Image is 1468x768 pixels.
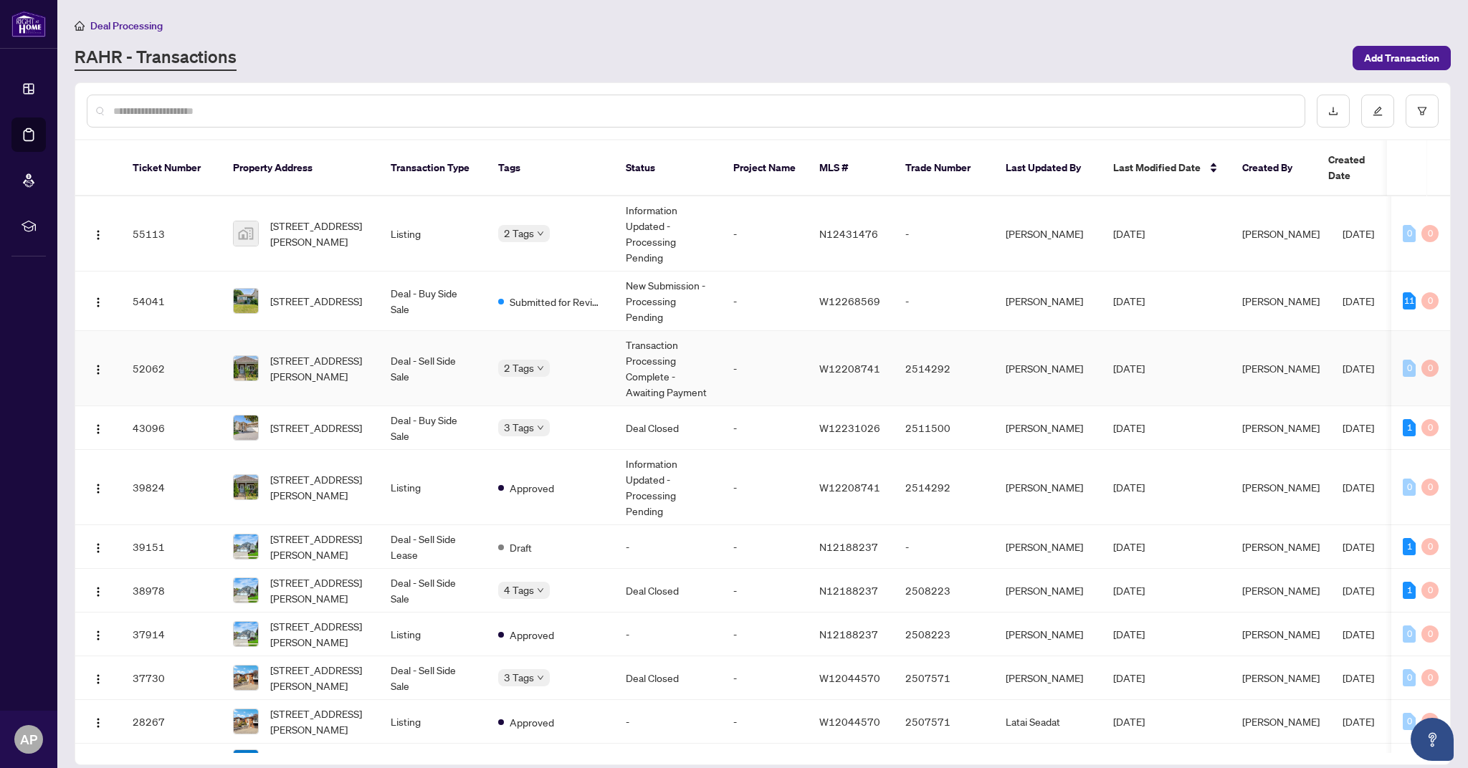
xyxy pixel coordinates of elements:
button: Logo [87,710,110,733]
td: 39824 [121,450,221,525]
td: Latai Seadat [994,700,1102,744]
img: thumbnail-img [234,622,258,646]
span: [DATE] [1113,540,1145,553]
span: Approved [510,480,554,496]
th: Created By [1231,140,1317,196]
img: thumbnail-img [234,416,258,440]
div: 0 [1421,538,1439,555]
td: 37914 [121,613,221,656]
span: [DATE] [1343,227,1374,240]
span: W12231026 [819,421,880,434]
th: Last Updated By [994,140,1102,196]
img: Logo [92,364,104,375]
span: [PERSON_NAME] [1242,481,1320,494]
th: MLS # [808,140,894,196]
td: 38978 [121,569,221,613]
span: [DATE] [1343,628,1374,640]
span: 2 Tags [504,360,534,376]
td: Deal Closed [614,656,722,700]
span: [DATE] [1343,481,1374,494]
div: 1 [1403,419,1416,436]
span: [STREET_ADDRESS][PERSON_NAME] [270,618,368,650]
td: [PERSON_NAME] [994,406,1102,450]
th: Project Name [722,140,808,196]
td: - [722,613,808,656]
th: Ticket Number [121,140,221,196]
td: 2507571 [894,656,994,700]
td: 39151 [121,525,221,569]
span: [STREET_ADDRESS][PERSON_NAME] [270,218,368,249]
td: 37730 [121,656,221,700]
td: [PERSON_NAME] [994,331,1102,406]
button: filter [1406,95,1439,128]
span: [PERSON_NAME] [1242,628,1320,640]
span: down [537,674,544,681]
td: 2511500 [894,406,994,450]
td: - [894,196,994,272]
img: Logo [92,542,104,554]
div: 0 [1421,225,1439,242]
td: Deal - Buy Side Sale [379,272,487,331]
td: 52062 [121,331,221,406]
div: 0 [1421,360,1439,377]
img: Logo [92,229,104,241]
td: - [722,700,808,744]
td: Listing [379,196,487,272]
div: 0 [1421,669,1439,686]
td: - [722,450,808,525]
td: 55113 [121,196,221,272]
span: [PERSON_NAME] [1242,715,1320,728]
td: - [722,331,808,406]
img: thumbnail-img [234,356,258,380]
img: Logo [92,297,104,308]
span: W12208741 [819,481,880,494]
th: Status [614,140,722,196]
td: Deal Closed [614,406,722,450]
td: - [614,613,722,656]
button: Logo [87,416,110,439]
td: - [894,525,994,569]
span: Submitted for Review [510,294,603,309]
span: Approved [510,714,554,730]
span: [PERSON_NAME] [1242,584,1320,597]
span: [PERSON_NAME] [1242,671,1320,684]
button: edit [1361,95,1394,128]
span: W12208741 [819,362,880,375]
span: [PERSON_NAME] [1242,540,1320,553]
span: [DATE] [1343,584,1374,597]
div: 0 [1421,479,1439,496]
button: Logo [87,357,110,380]
img: Logo [92,717,104,729]
th: Last Modified Date [1102,140,1231,196]
span: [DATE] [1113,715,1145,728]
span: 4 Tags [504,582,534,598]
span: Last Modified Date [1113,160,1201,176]
span: down [537,365,544,372]
span: [DATE] [1343,715,1374,728]
td: Deal Closed [614,569,722,613]
div: 0 [1421,625,1439,643]
span: [DATE] [1113,294,1145,307]
span: [PERSON_NAME] [1242,362,1320,375]
span: N12188237 [819,584,878,597]
span: Approved [510,627,554,643]
span: [DATE] [1343,362,1374,375]
span: down [537,424,544,431]
th: Tags [487,140,614,196]
span: [STREET_ADDRESS][PERSON_NAME] [270,662,368,693]
img: thumbnail-img [234,666,258,690]
td: [PERSON_NAME] [994,613,1102,656]
span: W12044570 [819,671,880,684]
td: [PERSON_NAME] [994,196,1102,272]
td: New Submission - Processing Pending [614,272,722,331]
span: [PERSON_NAME] [1242,294,1320,307]
img: thumbnail-img [234,289,258,313]
span: 2 Tags [504,225,534,241]
span: [DATE] [1343,540,1374,553]
span: Draft [510,539,532,555]
td: Information Updated - Processing Pending [614,196,722,272]
div: 0 [1403,360,1416,377]
span: download [1328,106,1338,116]
div: 0 [1421,419,1439,436]
span: [DATE] [1343,671,1374,684]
